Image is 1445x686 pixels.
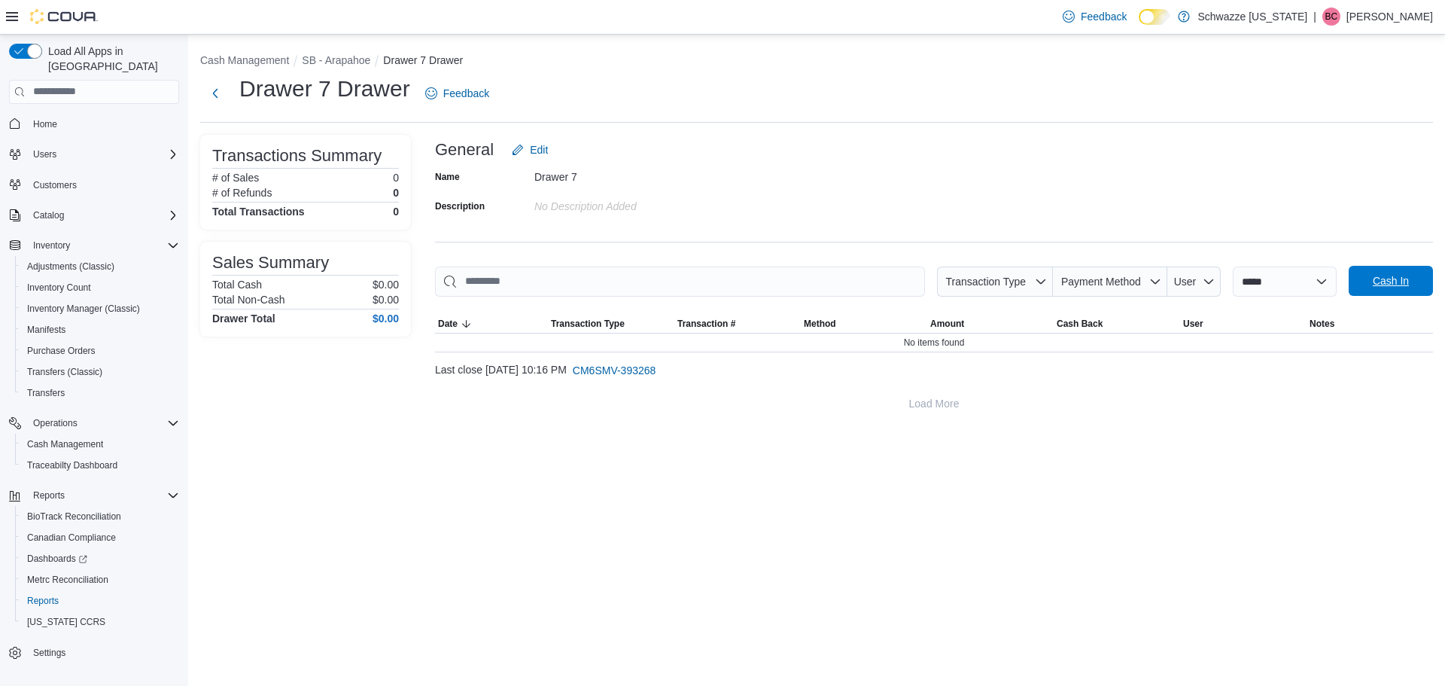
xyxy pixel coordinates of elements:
span: Load More [909,396,960,411]
a: Inventory Count [21,279,97,297]
button: Transfers [15,383,185,404]
a: Transfers [21,384,71,402]
button: Amount [927,315,1054,333]
span: BC [1325,8,1338,26]
a: Cash Management [21,435,109,453]
span: Metrc Reconciliation [27,574,108,586]
span: Canadian Compliance [21,529,179,547]
button: Catalog [3,205,185,226]
button: Load More [435,389,1433,419]
span: Inventory Manager (Classic) [27,303,140,315]
button: Customers [3,174,185,196]
h4: Total Transactions [212,206,305,218]
h6: Total Non-Cash [212,294,285,306]
span: Transfers [27,387,65,399]
img: Cova [30,9,98,24]
span: Date [438,318,458,330]
button: Next [200,78,230,108]
button: Catalog [27,206,70,224]
button: Transaction # [674,315,801,333]
button: User [1167,267,1221,297]
a: Feedback [419,78,495,108]
span: Reports [33,489,65,502]
a: Inventory Manager (Classic) [21,300,146,318]
h6: # of Sales [212,172,259,184]
div: Brennan Croy [1322,8,1340,26]
button: Adjustments (Classic) [15,256,185,277]
p: 0 [393,172,399,184]
button: [US_STATE] CCRS [15,611,185,633]
span: Catalog [33,209,64,221]
span: Dashboards [27,553,87,565]
div: Drawer 7 [534,165,736,183]
span: User [1174,276,1197,288]
button: Notes [1307,315,1433,333]
span: Load All Apps in [GEOGRAPHIC_DATA] [42,44,179,74]
span: No items found [904,337,965,349]
span: Users [33,148,56,160]
h6: Total Cash [212,279,262,291]
h3: Transactions Summary [212,147,382,165]
button: Reports [3,485,185,506]
a: Feedback [1057,2,1133,32]
span: Cash Management [27,438,103,450]
a: Home [27,115,63,133]
span: Inventory [27,236,179,255]
a: Metrc Reconciliation [21,571,114,589]
p: $0.00 [373,279,399,291]
button: Cash Management [15,434,185,455]
span: BioTrack Reconciliation [27,511,121,523]
span: Notes [1310,318,1334,330]
a: Purchase Orders [21,342,102,360]
h6: # of Refunds [212,187,272,199]
button: Operations [3,413,185,434]
button: Cash In [1349,266,1433,296]
button: CM6SMV-393268 [567,355,662,386]
button: Payment Method [1053,267,1167,297]
span: Catalog [27,206,179,224]
span: Home [27,114,179,133]
button: Home [3,113,185,135]
span: Feedback [1081,9,1127,24]
a: [US_STATE] CCRS [21,613,111,631]
button: Inventory [27,236,76,255]
button: Inventory Manager (Classic) [15,298,185,319]
a: Settings [27,644,71,662]
button: Users [27,145,62,163]
button: Users [3,144,185,165]
div: No Description added [534,194,736,212]
span: Adjustments (Classic) [21,258,179,276]
a: Customers [27,176,83,194]
span: User [1183,318,1203,330]
span: CM6SMV-393268 [573,363,656,378]
button: Purchase Orders [15,340,185,361]
button: Settings [3,642,185,663]
a: Reports [21,592,65,610]
span: Inventory Count [21,279,179,297]
p: 0 [393,187,399,199]
button: Edit [506,135,554,165]
h3: Sales Summary [212,254,329,272]
a: Transfers (Classic) [21,363,108,381]
input: Dark Mode [1139,9,1170,25]
p: | [1313,8,1316,26]
h3: General [435,141,494,159]
span: Reports [27,486,179,505]
a: Manifests [21,321,71,339]
span: Washington CCRS [21,613,179,631]
span: Customers [33,179,77,191]
button: Drawer 7 Drawer [383,54,463,66]
span: Operations [27,414,179,432]
label: Name [435,171,460,183]
button: Reports [15,590,185,611]
span: Customers [27,175,179,194]
button: User [1180,315,1307,333]
button: Transfers (Classic) [15,361,185,383]
button: Inventory [3,235,185,256]
input: This is a search bar. As you type, the results lower in the page will automatically filter. [435,267,925,297]
span: Transaction Type [945,276,1026,288]
span: Inventory Manager (Classic) [21,300,179,318]
span: Transaction Type [551,318,625,330]
span: Feedback [443,86,489,101]
span: [US_STATE] CCRS [27,616,105,628]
